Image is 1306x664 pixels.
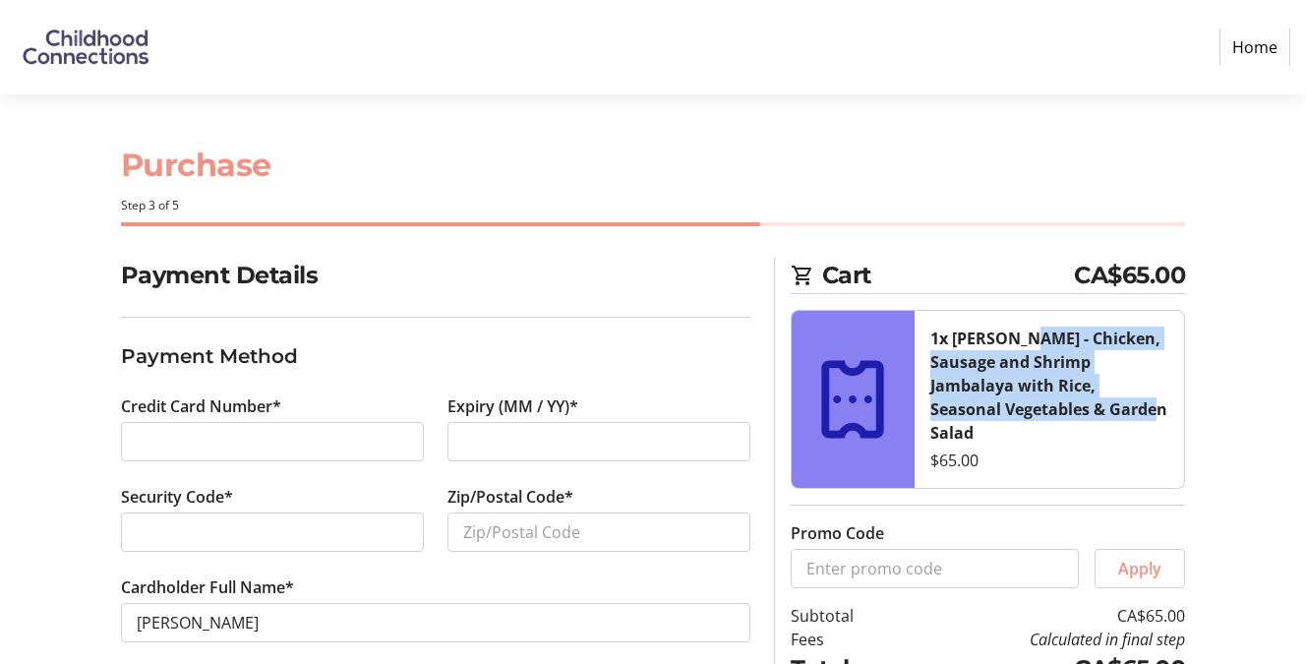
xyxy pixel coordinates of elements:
[137,520,408,544] iframe: Secure CVC input frame
[791,521,884,545] label: Promo Code
[1074,258,1185,293] span: CA$65.00
[930,449,1169,472] div: $65.00
[121,341,750,371] h3: Payment Method
[121,575,294,599] label: Cardholder Full Name*
[791,549,1080,588] input: Enter promo code
[463,430,735,453] iframe: Secure expiration date input frame
[447,513,750,552] input: Zip/Postal Code
[121,603,750,642] input: Card Holder Name
[447,485,573,509] label: Zip/Postal Code*
[121,394,281,418] label: Credit Card Number*
[930,328,1167,444] strong: 1x [PERSON_NAME] - Chicken, Sausage and Shrimp Jambalaya with Rice, Seasonal Vegetables & Garden ...
[904,604,1185,628] td: CA$65.00
[121,197,1186,214] div: Step 3 of 5
[121,258,750,293] h2: Payment Details
[1118,557,1161,580] span: Apply
[16,8,155,87] img: Childhood Connections 's Logo
[1219,29,1290,66] a: Home
[137,430,408,453] iframe: Secure card number input frame
[121,485,233,509] label: Security Code*
[121,142,1186,189] h1: Purchase
[791,604,905,628] td: Subtotal
[822,258,1075,293] span: Cart
[791,628,905,651] td: Fees
[1095,549,1185,588] button: Apply
[447,394,578,418] label: Expiry (MM / YY)*
[904,628,1185,651] td: Calculated in final step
